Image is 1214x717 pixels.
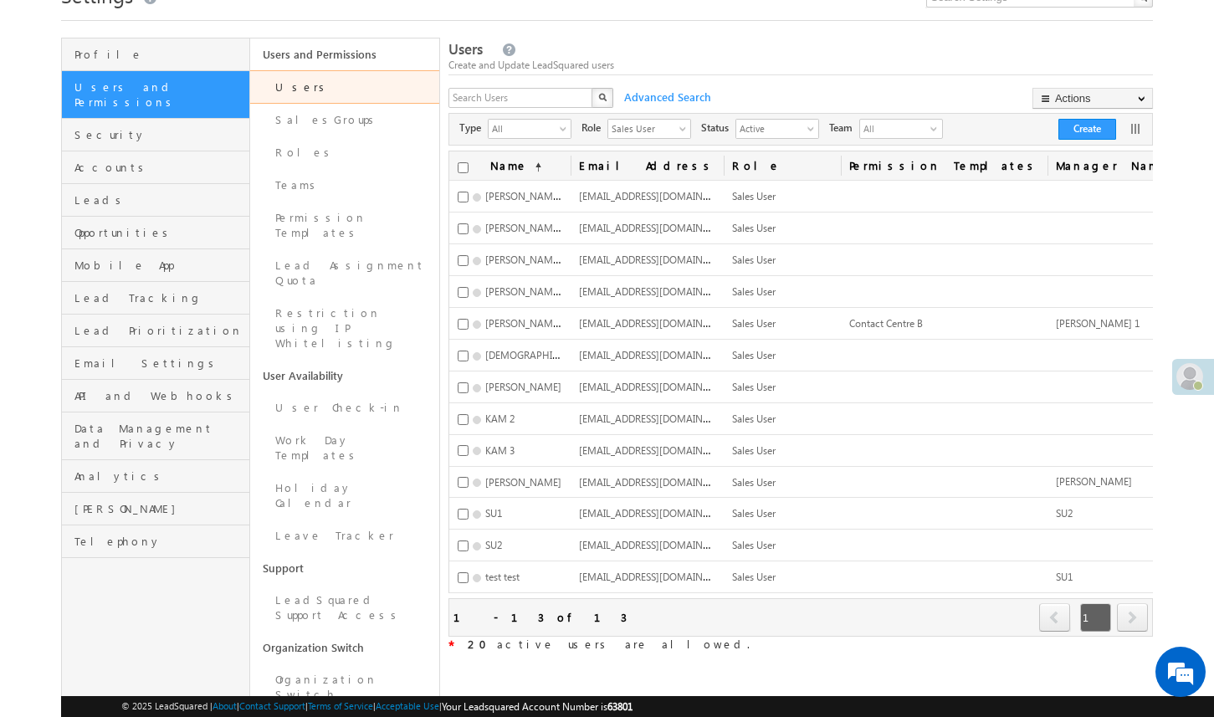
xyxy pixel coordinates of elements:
a: User Check-in [250,392,439,424]
span: Active [736,120,805,136]
span: [EMAIL_ADDRESS][DOMAIN_NAME] [579,315,739,330]
div: 1 - 13 of 13 [453,607,627,627]
span: Telephony [74,534,246,549]
a: prev [1039,605,1071,632]
span: Sales User [732,507,776,520]
span: Email Settings [74,356,246,371]
span: test test [485,571,520,583]
span: [EMAIL_ADDRESS][DOMAIN_NAME] [579,537,739,551]
span: Sales User [732,571,776,583]
a: Organization Switch [250,632,439,663]
span: Your Leadsquared Account Number is [442,700,633,713]
span: 1 [1080,603,1111,632]
span: [EMAIL_ADDRESS][DOMAIN_NAME] [579,443,739,457]
span: Security [74,127,246,142]
span: [PERSON_NAME] 2 [485,220,569,234]
a: Leave Tracker [250,520,439,552]
a: Lead Tracking [62,282,250,315]
span: API and Webhooks [74,388,246,403]
span: Sales User [608,120,677,136]
a: Terms of Service [308,700,373,711]
a: Profile [62,38,250,71]
a: Telephony [62,525,250,558]
span: active users are allowed. [454,637,750,651]
a: Data Management and Privacy [62,412,250,460]
a: Leads [62,184,250,217]
span: select [679,124,693,133]
span: prev [1039,603,1070,632]
a: Acceptable Use [376,700,439,711]
a: Holiday Calendar [250,472,439,520]
span: select [807,124,821,133]
input: Search Users [448,88,594,108]
span: select [560,124,573,133]
button: Actions [1032,88,1153,109]
span: [EMAIL_ADDRESS][DOMAIN_NAME] [579,220,739,234]
span: Analytics [74,469,246,484]
a: SalesGroups [250,104,439,136]
span: SU1 [1056,571,1073,583]
span: 63801 [607,700,633,713]
span: Leads [74,192,246,207]
a: Email Settings [62,347,250,380]
span: Contact Centre B [849,317,923,330]
a: next [1117,605,1148,632]
span: Sales User [732,444,776,457]
span: Mobile App [74,258,246,273]
span: [EMAIL_ADDRESS][DOMAIN_NAME] [579,379,739,393]
a: LeadSquared Support Access [250,584,439,632]
a: User Availability [250,360,439,392]
span: Lead Tracking [74,290,246,305]
span: [EMAIL_ADDRESS][DOMAIN_NAME] [579,569,739,583]
span: [PERSON_NAME] [1056,475,1132,488]
span: [EMAIL_ADDRESS][DOMAIN_NAME] [579,347,739,361]
span: Profile [74,47,246,62]
span: Role [581,120,607,136]
a: Opportunities [62,217,250,249]
span: (sorted ascending) [528,161,541,174]
span: SU2 [485,539,502,551]
a: Lead Assignment Quota [250,249,439,297]
a: Users and Permissions [62,71,250,119]
span: [EMAIL_ADDRESS][DOMAIN_NAME] [579,252,739,266]
a: Name [482,151,550,180]
span: SU2 [1056,507,1073,520]
span: Opportunities [74,225,246,240]
a: Teams [250,169,439,202]
a: Restriction using IP Whitelisting [250,297,439,360]
a: Accounts [62,151,250,184]
a: Users and Permissions [250,38,439,70]
a: Lead Prioritization [62,315,250,347]
span: Status [701,120,735,136]
span: Data Management and Privacy [74,421,246,451]
span: [DEMOGRAPHIC_DATA] [DEMOGRAPHIC_DATA] [485,347,695,361]
span: Sales User [732,190,776,202]
a: Contact Support [239,700,305,711]
strong: 20 [468,637,497,651]
span: Sales User [732,285,776,298]
span: [EMAIL_ADDRESS][DOMAIN_NAME] [579,284,739,298]
span: Accounts [74,160,246,175]
span: [PERSON_NAME] [PERSON_NAME] [485,315,640,330]
span: [PERSON_NAME] 1 [1056,317,1140,330]
div: Create and Update LeadSquared users [448,58,1153,73]
span: next [1117,603,1148,632]
span: © 2025 LeadSquared | | | | | [121,699,633,714]
span: [PERSON_NAME] 1 [485,188,569,202]
a: Roles [250,136,439,169]
span: [EMAIL_ADDRESS][DOMAIN_NAME] [579,505,739,520]
a: Security [62,119,250,151]
span: Sales User [732,254,776,266]
img: Search [598,93,607,101]
span: Users and Permissions [74,79,246,110]
span: KAM 2 [485,412,515,425]
a: Mobile App [62,249,250,282]
span: [PERSON_NAME] [74,501,246,516]
span: Permission Templates [841,151,1048,180]
a: [PERSON_NAME] [62,493,250,525]
a: Role [724,151,841,180]
span: Sales User [732,476,776,489]
a: Analytics [62,460,250,493]
span: [EMAIL_ADDRESS][DOMAIN_NAME] [579,474,739,489]
a: API and Webhooks [62,380,250,412]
